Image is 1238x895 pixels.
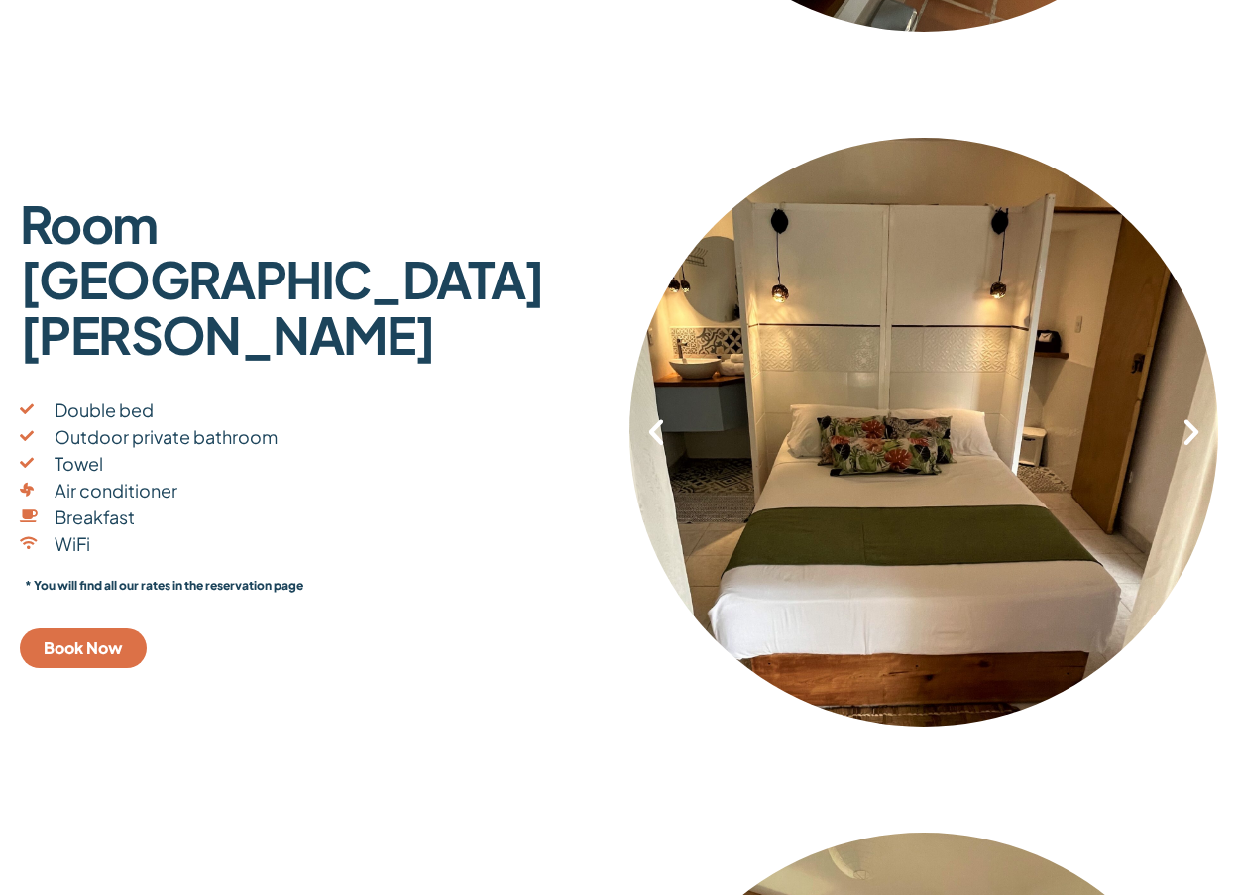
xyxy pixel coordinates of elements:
span: WiFi [50,530,90,557]
a: Book Now [20,628,147,668]
span: Air conditioner [50,477,177,503]
span: Outdoor private bathroom [50,423,278,450]
p: * You will find all our rates in the reservation page [25,577,605,595]
span: Towel [50,450,103,477]
span: Book Now [44,640,123,656]
span: Double bed [50,396,154,423]
p: Room [GEOGRAPHIC_DATA][PERSON_NAME] [20,195,610,362]
div: Previous slide [639,415,673,449]
div: 6 / 7 [629,129,1219,734]
div: Next slide [1175,415,1208,449]
span: Breakfast [50,503,135,530]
